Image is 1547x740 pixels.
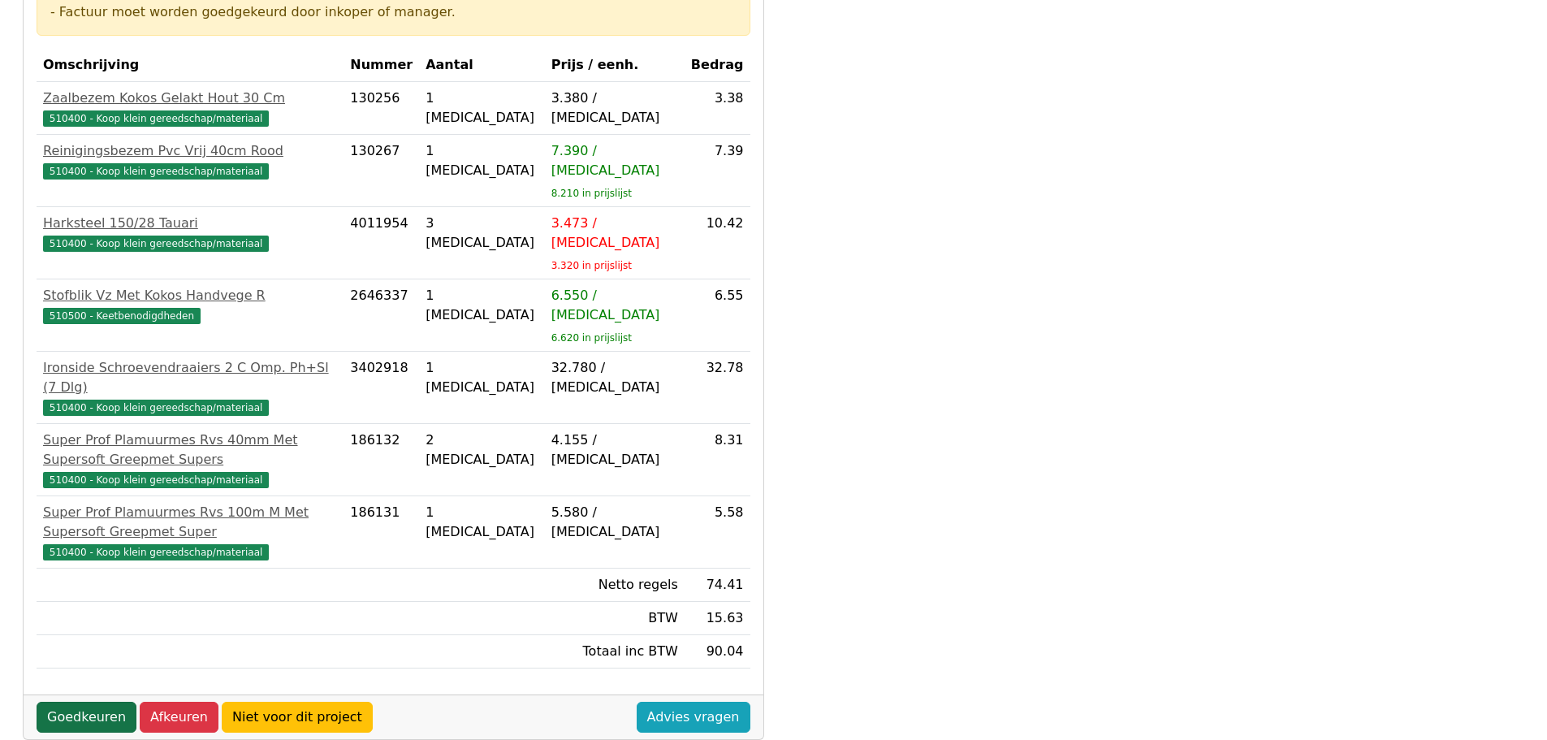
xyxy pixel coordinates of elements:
div: 2 [MEDICAL_DATA] [426,431,538,470]
td: 15.63 [685,602,750,635]
td: 4011954 [344,207,419,279]
div: 1 [MEDICAL_DATA] [426,141,538,180]
td: 32.78 [685,352,750,424]
td: 130256 [344,82,419,135]
a: Stofblik Vz Met Kokos Handvege R510500 - Keetbenodigdheden [43,286,337,325]
div: 7.390 / [MEDICAL_DATA] [551,141,678,180]
div: 1 [MEDICAL_DATA] [426,503,538,542]
th: Prijs / eenh. [545,49,685,82]
td: 74.41 [685,569,750,602]
td: 2646337 [344,279,419,352]
div: 6.550 / [MEDICAL_DATA] [551,286,678,325]
div: Super Prof Plamuurmes Rvs 100m M Met Supersoft Greepmet Super [43,503,337,542]
sub: 6.620 in prijslijst [551,332,632,344]
th: Aantal [419,49,544,82]
td: 5.58 [685,496,750,569]
a: Super Prof Plamuurmes Rvs 40mm Met Supersoft Greepmet Supers510400 - Koop klein gereedschap/mater... [43,431,337,489]
td: Totaal inc BTW [545,635,685,669]
div: Stofblik Vz Met Kokos Handvege R [43,286,337,305]
a: Goedkeuren [37,702,136,733]
th: Bedrag [685,49,750,82]
div: Zaalbezem Kokos Gelakt Hout 30 Cm [43,89,337,108]
td: 3.38 [685,82,750,135]
td: 6.55 [685,279,750,352]
div: 3.473 / [MEDICAL_DATA] [551,214,678,253]
div: - Factuur moet worden goedgekeurd door inkoper of manager. [50,2,737,22]
div: Super Prof Plamuurmes Rvs 40mm Met Supersoft Greepmet Supers [43,431,337,470]
div: 5.580 / [MEDICAL_DATA] [551,503,678,542]
td: Netto regels [545,569,685,602]
div: Ironside Schroevendraaiers 2 C Omp. Ph+Sl (7 Dlg) [43,358,337,397]
span: 510400 - Koop klein gereedschap/materiaal [43,236,269,252]
span: 510400 - Koop klein gereedschap/materiaal [43,110,269,127]
div: 1 [MEDICAL_DATA] [426,286,538,325]
td: 3402918 [344,352,419,424]
span: 510400 - Koop klein gereedschap/materiaal [43,163,269,180]
span: 510400 - Koop klein gereedschap/materiaal [43,544,269,560]
a: Advies vragen [637,702,750,733]
span: 510500 - Keetbenodigdheden [43,308,201,324]
div: 32.780 / [MEDICAL_DATA] [551,358,678,397]
div: 3 [MEDICAL_DATA] [426,214,538,253]
td: 90.04 [685,635,750,669]
sub: 3.320 in prijslijst [551,260,632,271]
div: Harksteel 150/28 Tauari [43,214,337,233]
a: Afkeuren [140,702,218,733]
td: BTW [545,602,685,635]
a: Niet voor dit project [222,702,373,733]
td: 130267 [344,135,419,207]
div: 1 [MEDICAL_DATA] [426,358,538,397]
div: Reinigingsbezem Pvc Vrij 40cm Rood [43,141,337,161]
a: Zaalbezem Kokos Gelakt Hout 30 Cm510400 - Koop klein gereedschap/materiaal [43,89,337,128]
td: 186131 [344,496,419,569]
a: Ironside Schroevendraaiers 2 C Omp. Ph+Sl (7 Dlg)510400 - Koop klein gereedschap/materiaal [43,358,337,417]
td: 8.31 [685,424,750,496]
td: 10.42 [685,207,750,279]
a: Harksteel 150/28 Tauari510400 - Koop klein gereedschap/materiaal [43,214,337,253]
sub: 8.210 in prijslijst [551,188,632,199]
th: Nummer [344,49,419,82]
div: 3.380 / [MEDICAL_DATA] [551,89,678,128]
th: Omschrijving [37,49,344,82]
td: 186132 [344,424,419,496]
span: 510400 - Koop klein gereedschap/materiaal [43,400,269,416]
a: Super Prof Plamuurmes Rvs 100m M Met Supersoft Greepmet Super510400 - Koop klein gereedschap/mate... [43,503,337,561]
div: 4.155 / [MEDICAL_DATA] [551,431,678,470]
td: 7.39 [685,135,750,207]
span: 510400 - Koop klein gereedschap/materiaal [43,472,269,488]
div: 1 [MEDICAL_DATA] [426,89,538,128]
a: Reinigingsbezem Pvc Vrij 40cm Rood510400 - Koop klein gereedschap/materiaal [43,141,337,180]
